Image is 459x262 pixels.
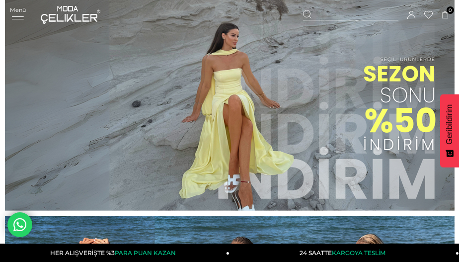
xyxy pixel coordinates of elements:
span: Geribildirim [445,104,454,145]
img: logo [41,6,100,24]
a: 24 SAATTEKARGOYA TESLİM [229,244,459,262]
span: PARA PUAN KAZAN [115,249,176,257]
button: Geribildirim - Show survey [440,94,459,168]
span: 0 [447,6,454,14]
a: 0 [442,11,449,19]
span: Menü [10,6,26,13]
span: KARGOYA TESLİM [332,249,385,257]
